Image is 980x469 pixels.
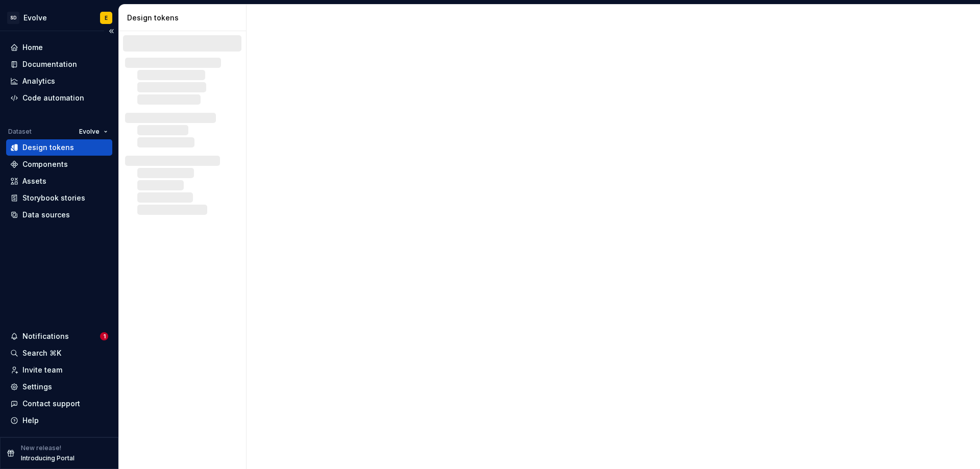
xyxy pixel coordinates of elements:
[6,73,112,89] a: Analytics
[22,193,85,203] div: Storybook stories
[6,345,112,361] button: Search ⌘K
[6,139,112,156] a: Design tokens
[22,365,62,375] div: Invite team
[22,93,84,103] div: Code automation
[23,13,47,23] div: Evolve
[8,128,32,136] div: Dataset
[6,190,112,206] a: Storybook stories
[22,210,70,220] div: Data sources
[21,444,61,452] p: New release!
[79,128,100,136] span: Evolve
[6,156,112,172] a: Components
[6,173,112,189] a: Assets
[2,7,116,29] button: SDEvolveE
[6,39,112,56] a: Home
[22,331,69,341] div: Notifications
[22,76,55,86] div: Analytics
[75,125,112,139] button: Evolve
[6,396,112,412] button: Contact support
[22,159,68,169] div: Components
[6,207,112,223] a: Data sources
[22,42,43,53] div: Home
[6,379,112,395] a: Settings
[104,24,118,38] button: Collapse sidebar
[22,142,74,153] div: Design tokens
[21,454,75,462] p: Introducing Portal
[6,362,112,378] a: Invite team
[100,332,108,340] span: 1
[127,13,242,23] div: Design tokens
[6,56,112,72] a: Documentation
[6,412,112,429] button: Help
[7,12,19,24] div: SD
[22,59,77,69] div: Documentation
[22,348,61,358] div: Search ⌘K
[22,382,52,392] div: Settings
[6,328,112,344] button: Notifications1
[22,415,39,426] div: Help
[6,90,112,106] a: Code automation
[22,399,80,409] div: Contact support
[22,176,46,186] div: Assets
[105,14,108,22] div: E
